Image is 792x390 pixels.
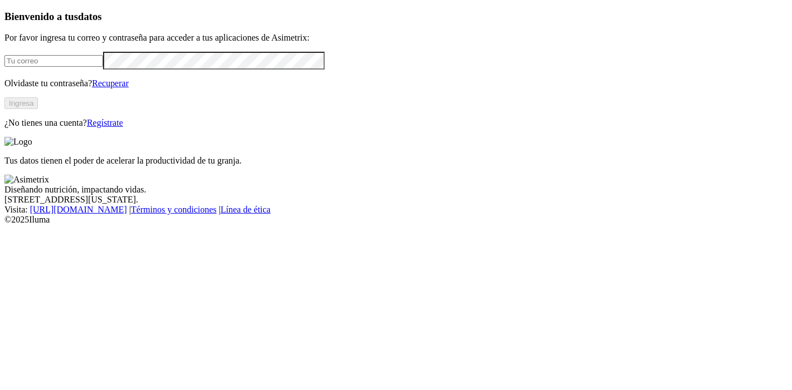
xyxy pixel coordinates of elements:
a: [URL][DOMAIN_NAME] [30,205,127,214]
div: [STREET_ADDRESS][US_STATE]. [4,195,788,205]
a: Regístrate [87,118,123,127]
span: datos [78,11,102,22]
a: Línea de ética [221,205,271,214]
a: Recuperar [92,78,129,88]
input: Tu correo [4,55,103,67]
h3: Bienvenido a tus [4,11,788,23]
a: Términos y condiciones [131,205,217,214]
div: © 2025 Iluma [4,215,788,225]
p: Olvidaste tu contraseña? [4,78,788,88]
img: Asimetrix [4,175,49,185]
button: Ingresa [4,97,38,109]
img: Logo [4,137,32,147]
p: Por favor ingresa tu correo y contraseña para acceder a tus aplicaciones de Asimetrix: [4,33,788,43]
div: Visita : | | [4,205,788,215]
p: Tus datos tienen el poder de acelerar la productividad de tu granja. [4,156,788,166]
div: Diseñando nutrición, impactando vidas. [4,185,788,195]
p: ¿No tienes una cuenta? [4,118,788,128]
